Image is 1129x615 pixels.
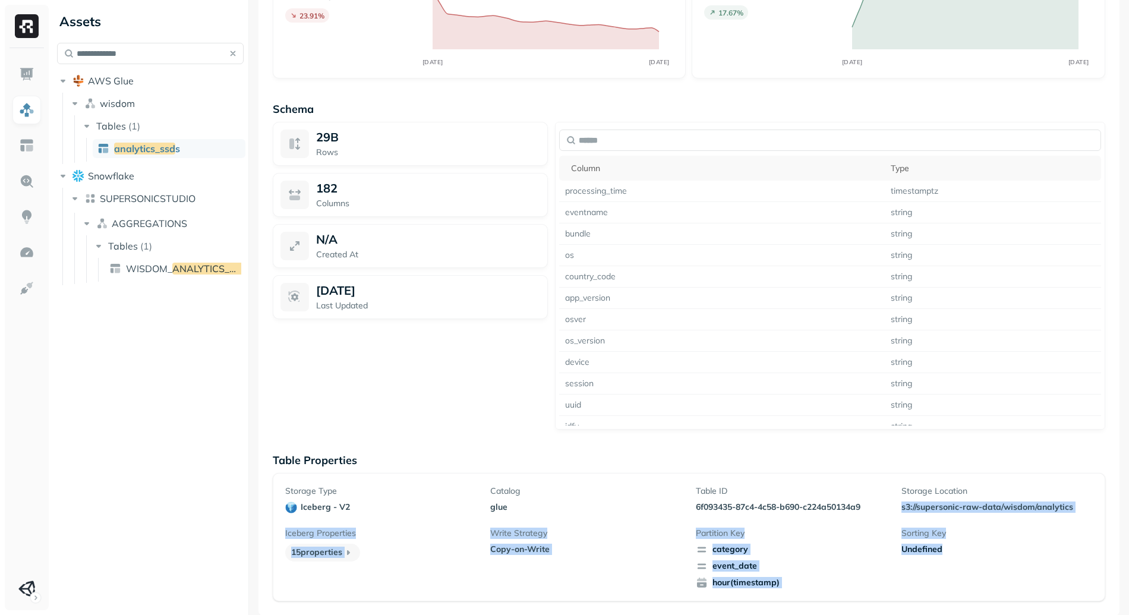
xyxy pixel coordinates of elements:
td: bundle [559,223,885,245]
p: Schema [273,102,1105,116]
td: string [885,288,1101,309]
span: Snowflake [88,170,134,182]
p: 182 [316,181,338,195]
p: Last Updated [316,300,540,311]
img: iceberg - v2 [285,502,297,513]
button: AGGREGATIONS [81,214,245,233]
img: Integrations [19,280,34,296]
td: session [559,373,885,395]
img: Ryft [15,14,39,38]
button: SUPERSONICSTUDIO [69,189,244,208]
div: Undefined [901,544,1093,555]
td: string [885,202,1101,223]
button: Snowflake [57,166,244,185]
div: Assets [57,12,244,31]
td: string [885,245,1101,266]
span: Tables [96,120,126,132]
p: Storage Type [285,485,477,497]
p: Partition Key [696,528,887,539]
td: string [885,309,1101,330]
td: osver [559,309,885,330]
a: analytics_ssds [93,139,245,158]
img: Insights [19,209,34,225]
span: wisdom [100,97,135,109]
div: Column [571,163,879,174]
tspan: [DATE] [842,58,863,66]
td: device [559,352,885,373]
span: AWS Glue [88,75,134,87]
p: iceberg - v2 [301,502,350,513]
td: country_code [559,266,885,288]
td: string [885,266,1101,288]
span: hour(timestamp) [696,577,887,589]
img: root [72,170,84,181]
td: string [885,352,1101,373]
span: SUPERSONICSTUDIO [100,193,195,204]
tspan: [DATE] [649,58,670,66]
p: Columns [316,198,540,209]
td: idfv [559,416,885,437]
span: s [175,143,180,154]
td: uuid [559,395,885,416]
img: Optimization [19,245,34,260]
img: namespace [96,217,108,229]
td: string [885,395,1101,416]
tspan: [DATE] [422,58,443,66]
p: glue [490,502,682,513]
p: Table ID [696,485,887,497]
td: os_version [559,330,885,352]
p: Rows [316,147,540,158]
p: Storage Location [901,485,1093,497]
img: root [72,75,84,87]
td: string [885,223,1101,245]
span: WISDOM_ [126,263,172,275]
p: 17.67 % [718,8,743,17]
span: category [696,544,887,556]
td: string [885,373,1101,395]
p: Copy-on-Write [490,544,682,555]
p: N/A [316,232,338,247]
td: processing_time [559,181,885,202]
img: Asset Explorer [19,138,34,153]
button: Tables(1) [93,236,245,256]
span: event_date [696,560,887,572]
span: Tables [108,240,138,252]
img: table [97,143,109,154]
div: Type [891,163,1095,174]
img: Unity [18,581,35,597]
p: [DATE] [316,283,355,298]
td: string [885,330,1101,352]
td: timestamptz [885,181,1101,202]
span: analytics_ssd [114,143,175,154]
p: 6f093435-87c4-4c58-b690-c224a50134a9 [696,502,887,513]
tspan: [DATE] [1068,58,1089,66]
p: 15 properties [285,544,360,562]
img: table [109,263,121,275]
p: 23.91 % [299,11,324,20]
img: Assets [19,102,34,118]
p: Sorting Key [901,528,1093,539]
img: Query Explorer [19,174,34,189]
p: Catalog [490,485,682,497]
span: AGGREGATIONS [112,217,187,229]
p: ( 1 ) [128,120,140,132]
span: ANALYTICS_SSD [172,263,248,275]
span: 29B [316,130,339,144]
button: AWS Glue [57,71,244,90]
p: ( 1 ) [140,240,152,252]
img: namespace [84,97,96,109]
td: os [559,245,885,266]
a: WISDOM_ANALYTICS_SSD [105,259,246,278]
td: eventname [559,202,885,223]
p: Write Strategy [490,528,682,539]
button: wisdom [69,94,244,113]
p: Iceberg Properties [285,528,477,539]
td: app_version [559,288,885,309]
button: Tables(1) [81,116,245,135]
td: string [885,416,1101,437]
p: Table Properties [273,453,1105,467]
p: s3://supersonic-raw-data/wisdom/analytics [901,502,1080,513]
p: Created At [316,249,540,260]
img: Dashboard [19,67,34,82]
img: lake [84,193,96,204]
